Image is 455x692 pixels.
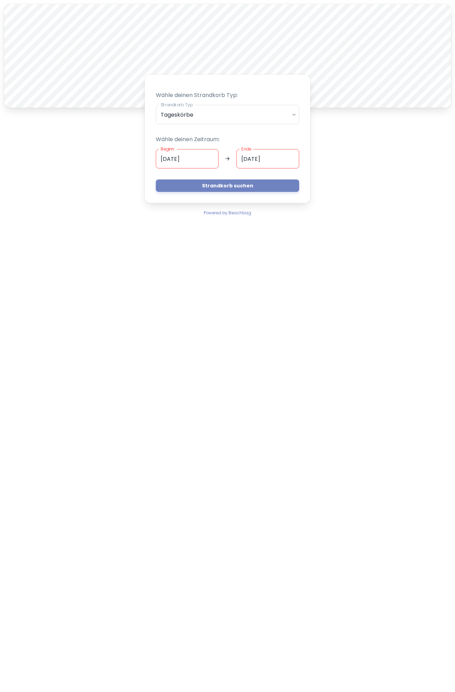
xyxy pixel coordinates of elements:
p: Wähle deinen Zeitraum: [156,135,299,144]
div: Tageskörbe [156,105,299,124]
p: Wähle deinen Strandkorb Typ: [156,91,299,99]
label: Ende [241,146,251,152]
button: Strandkorb suchen [156,179,299,192]
label: Strandkorb Typ [161,102,193,108]
input: dd.mm.yyyy [236,149,299,168]
label: Beginn [161,146,174,152]
span: Powered by Beachbag [204,210,251,216]
a: Powered by Beachbag [204,208,251,217]
input: dd.mm.yyyy [156,149,219,168]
